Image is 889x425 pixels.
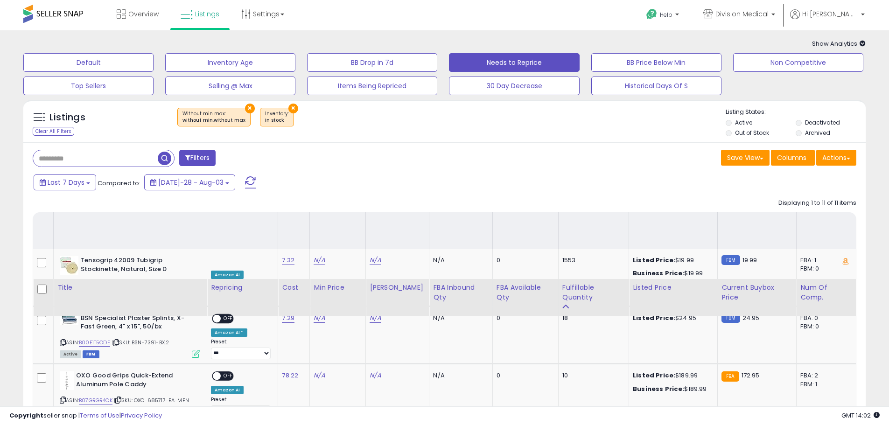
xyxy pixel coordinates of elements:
button: Default [23,53,154,72]
div: FBM: 1 [800,380,849,389]
div: FBM: 0 [800,265,849,273]
span: Show Analytics [812,39,866,48]
div: [PERSON_NAME] [370,283,425,293]
a: Privacy Policy [121,411,162,420]
div: Amazon AI * [211,328,247,337]
button: BB Price Below Min [591,53,721,72]
div: FBA: 1 [800,256,849,265]
div: Cost [282,283,306,293]
div: 0 [497,314,551,322]
div: Repricing [211,283,274,293]
button: BB Drop in 7d [307,53,437,72]
button: Historical Days Of S [591,77,721,95]
b: OXO Good Grips Quick-Extend Aluminum Pole Caddy [76,371,189,391]
a: Help [639,1,688,30]
small: FBA [721,371,739,382]
small: FBM [721,313,740,323]
img: 41+jB0PTMBS._SL40_.jpg [60,256,78,275]
span: | SKU: BSN-7391-BX.2 [112,339,169,346]
strong: Copyright [9,411,43,420]
a: B00E1T5ODE [79,339,110,347]
i: Get Help [646,8,658,20]
span: FBM [83,350,99,358]
span: Listings [195,9,219,19]
div: Clear All Filters [33,127,74,136]
div: Amazon AI [211,386,244,394]
div: $24.95 [633,314,710,322]
img: 51B+VnhKvQL._SL40_.jpg [60,314,78,325]
button: Actions [816,150,856,166]
div: ASIN: [60,371,200,415]
span: Overview [128,9,159,19]
button: Items Being Repriced [307,77,437,95]
div: Preset: [211,339,271,360]
span: Help [660,11,672,19]
button: × [288,104,298,113]
a: N/A [370,314,381,323]
div: 1553 [562,256,622,265]
button: Columns [771,150,815,166]
span: Without min max : [182,110,245,124]
span: Division Medical [715,9,769,19]
a: N/A [314,314,325,323]
div: N/A [433,371,485,380]
b: Business Price: [633,269,684,278]
button: Filters [179,150,216,166]
div: $19.99 [633,269,710,278]
button: × [245,104,255,113]
h5: Listings [49,111,85,124]
p: Listing States: [726,108,866,117]
span: 19.99 [742,256,757,265]
div: FBA: 0 [800,314,849,322]
span: Inventory : [265,110,289,124]
button: Top Sellers [23,77,154,95]
a: 7.32 [282,256,294,265]
span: | SKU: OXO-685717-EA-MFN [114,397,189,404]
a: N/A [314,256,325,265]
span: OFF [221,314,236,322]
div: Min Price [314,283,362,293]
div: Fulfillable Quantity [562,283,625,302]
a: Terms of Use [80,411,119,420]
button: 30 Day Decrease [449,77,579,95]
label: Archived [805,129,830,137]
a: N/A [370,371,381,380]
div: 10 [562,371,622,380]
div: ASIN: [60,314,200,357]
b: BSN Specialist Plaster Splints, X-Fast Green, 4" x 15", 50/bx [81,314,194,334]
span: Last 7 Days [48,178,84,187]
div: FBM: 0 [800,322,849,331]
div: Amazon AI [211,271,244,279]
button: [DATE]-28 - Aug-03 [144,174,235,190]
b: Tensogrip 42009 Tubigrip Stockinette, Natural, Size D [81,256,194,276]
span: Compared to: [98,179,140,188]
div: Num of Comp. [800,283,852,302]
label: Deactivated [805,118,840,126]
span: 24.95 [742,314,760,322]
span: [DATE]-28 - Aug-03 [158,178,224,187]
a: 7.29 [282,314,294,323]
b: Listed Price: [633,314,675,322]
div: in stock [265,117,289,124]
button: Selling @ Max [165,77,295,95]
div: Current Buybox Price [721,283,792,302]
div: Listed Price [633,283,714,293]
div: $189.99 [633,371,710,380]
div: without min,without max [182,117,245,124]
span: Columns [777,153,806,162]
div: 0 [497,256,551,265]
button: Needs to Reprice [449,53,579,72]
b: Listed Price: [633,371,675,380]
b: Business Price: [633,384,684,393]
span: OFF [221,372,236,380]
span: 2025-08-11 14:02 GMT [841,411,880,420]
span: 172.95 [742,371,760,380]
a: Hi [PERSON_NAME] [790,9,865,30]
a: B07GRGR4CK [79,397,112,404]
div: $19.99 [633,256,710,265]
div: seller snap | | [9,411,162,420]
div: 0 [497,371,551,380]
div: N/A [433,256,485,265]
span: Hi [PERSON_NAME] [802,9,858,19]
label: Out of Stock [735,129,769,137]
